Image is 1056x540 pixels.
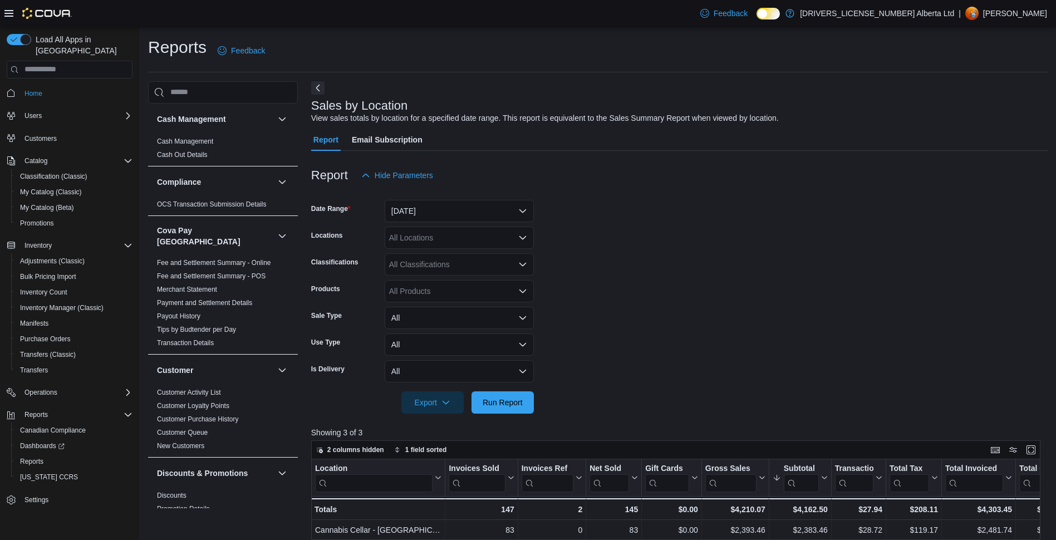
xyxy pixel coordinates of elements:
[518,287,527,296] button: Open list of options
[890,463,938,492] button: Total Tax
[157,415,239,424] span: Customer Purchase History
[20,203,74,212] span: My Catalog (Beta)
[157,286,217,293] a: Merchant Statement
[148,256,298,354] div: Cova Pay [GEOGRAPHIC_DATA]
[24,410,48,419] span: Reports
[521,463,573,492] div: Invoices Ref
[757,8,780,19] input: Dark Mode
[20,386,132,399] span: Operations
[11,362,137,378] button: Transfers
[784,463,819,474] div: Subtotal
[11,469,137,485] button: [US_STATE] CCRS
[945,523,1012,537] div: $2,481.74
[11,215,137,231] button: Promotions
[590,463,629,492] div: Net Sold
[311,284,340,293] label: Products
[315,503,441,516] div: Totals
[16,364,52,377] a: Transfers
[16,270,81,283] a: Bulk Pricing Import
[16,439,132,453] span: Dashboards
[157,272,266,280] a: Fee and Settlement Summary - POS
[714,8,748,19] span: Feedback
[276,175,289,189] button: Compliance
[590,523,638,537] div: 83
[20,154,52,168] button: Catalog
[20,239,132,252] span: Inventory
[157,429,208,436] a: Customer Queue
[231,45,265,56] span: Feedback
[16,470,82,484] a: [US_STATE] CCRS
[945,503,1012,516] div: $4,303.45
[148,386,298,457] div: Customer
[16,348,80,361] a: Transfers (Classic)
[313,129,338,151] span: Report
[157,258,271,267] span: Fee and Settlement Summary - Online
[20,303,104,312] span: Inventory Manager (Classic)
[521,503,582,516] div: 2
[16,301,108,315] a: Inventory Manager (Classic)
[705,463,765,492] button: Gross Sales
[20,335,71,343] span: Purchase Orders
[835,523,882,537] div: $28.72
[705,503,765,516] div: $4,210.07
[157,200,267,208] a: OCS Transaction Submission Details
[148,135,298,166] div: Cash Management
[315,463,433,492] div: Location
[16,424,132,437] span: Canadian Compliance
[449,503,514,516] div: 147
[20,426,86,435] span: Canadian Compliance
[24,241,52,250] span: Inventory
[22,8,72,19] img: Cova
[405,445,447,454] span: 1 field sorted
[20,109,132,122] span: Users
[157,505,210,513] a: Promotion Details
[311,427,1048,438] p: Showing 3 of 3
[157,200,267,209] span: OCS Transaction Submission Details
[800,7,954,20] p: [DRIVERS_LICENSE_NUMBER] Alberta Ltd
[20,408,132,421] span: Reports
[157,225,273,247] button: Cova Pay [GEOGRAPHIC_DATA]
[2,85,137,101] button: Home
[16,332,132,346] span: Purchase Orders
[157,428,208,437] span: Customer Queue
[835,463,873,492] div: Transaction Average
[16,439,69,453] a: Dashboards
[157,137,213,146] span: Cash Management
[157,441,204,450] span: New Customers
[16,317,132,330] span: Manifests
[311,112,779,124] div: View sales totals by location for a specified date range. This report is equivalent to the Sales ...
[20,366,48,375] span: Transfers
[311,258,358,267] label: Classifications
[24,388,57,397] span: Operations
[773,463,828,492] button: Subtotal
[16,254,132,268] span: Adjustments (Classic)
[20,272,76,281] span: Bulk Pricing Import
[16,217,58,230] a: Promotions
[2,385,137,400] button: Operations
[20,457,43,466] span: Reports
[157,151,208,159] a: Cash Out Details
[645,463,689,492] div: Gift Card Sales
[24,156,47,165] span: Catalog
[1006,443,1020,456] button: Display options
[20,131,132,145] span: Customers
[20,219,54,228] span: Promotions
[2,153,137,169] button: Catalog
[315,463,433,474] div: Location
[157,468,273,479] button: Discounts & Promotions
[20,154,132,168] span: Catalog
[16,470,132,484] span: Washington CCRS
[157,299,252,307] a: Payment and Settlement Details
[157,339,214,347] a: Transaction Details
[390,443,451,456] button: 1 field sorted
[16,286,72,299] a: Inventory Count
[157,298,252,307] span: Payment and Settlement Details
[945,463,1012,492] button: Total Invoiced
[20,386,62,399] button: Operations
[16,317,53,330] a: Manifests
[890,523,938,537] div: $119.17
[835,463,873,474] div: Transaction Average
[311,311,342,320] label: Sale Type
